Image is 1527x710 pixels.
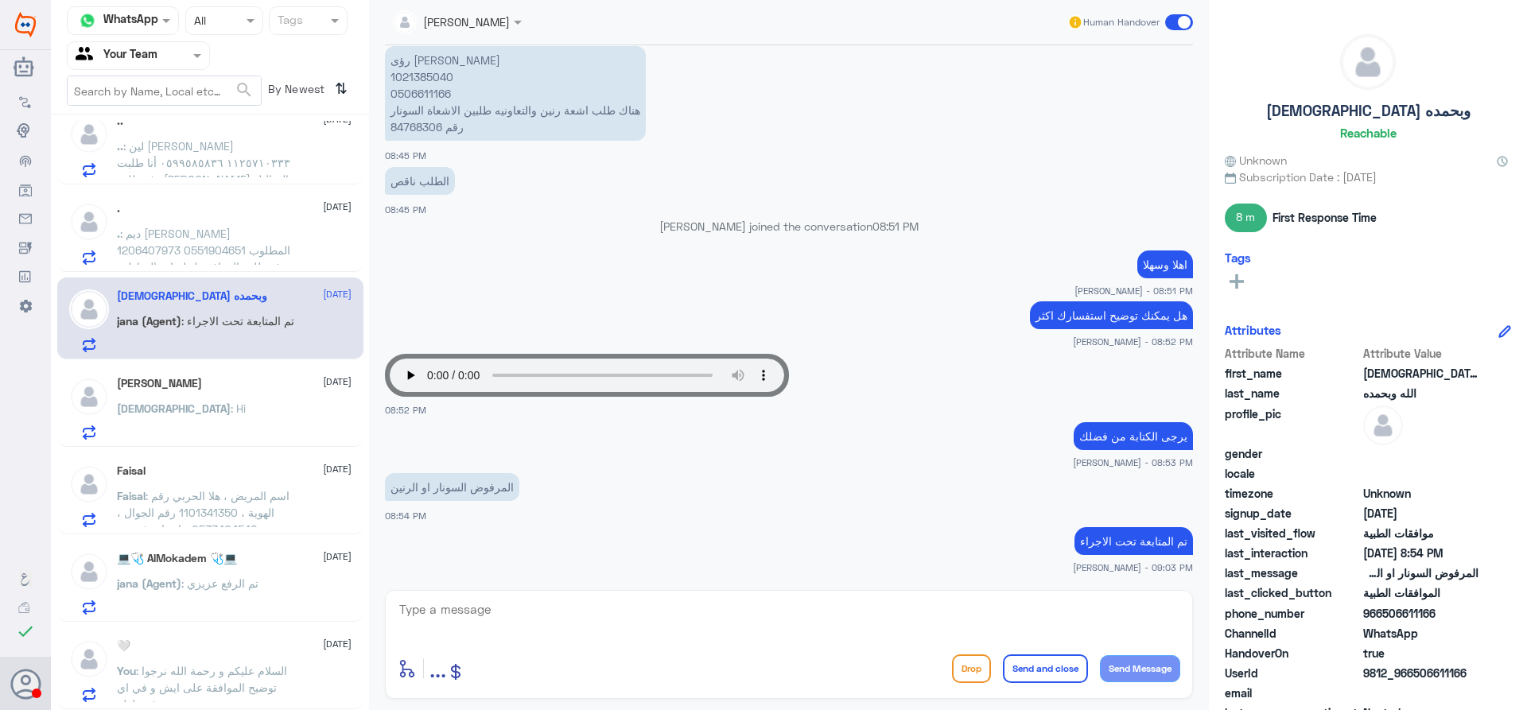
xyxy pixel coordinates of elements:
[1073,561,1193,574] span: [PERSON_NAME] - 09:03 PM
[117,139,123,153] span: ..
[385,150,426,161] span: 08:45 PM
[76,9,99,33] img: whatsapp.png
[1074,422,1193,450] p: 27/9/2025, 8:53 PM
[117,464,146,478] h5: Faisal
[1137,250,1193,278] p: 27/9/2025, 8:51 PM
[1363,405,1403,445] img: defaultAdmin.png
[1225,685,1360,701] span: email
[385,510,426,521] span: 08:54 PM
[1341,35,1395,89] img: defaultAdmin.png
[1363,545,1478,561] span: 2025-09-27T17:54:30.455Z
[1363,385,1478,402] span: الله وبحمده
[429,654,446,682] span: ...
[117,377,202,390] h5: Mohammed Salman
[323,374,352,389] span: [DATE]
[1225,665,1360,681] span: UserId
[952,654,991,683] button: Drop
[1363,685,1478,701] span: null
[323,462,352,476] span: [DATE]
[335,76,348,102] i: ⇅
[117,314,181,328] span: jana (Agent)
[117,289,267,303] h5: سبحان الله وبحمده
[385,218,1193,235] p: [PERSON_NAME] joined the conversation
[323,549,352,564] span: [DATE]
[117,639,130,653] h5: 🤍
[1073,456,1193,469] span: [PERSON_NAME] - 08:53 PM
[1225,485,1360,502] span: timezone
[117,202,120,215] h5: .
[1363,525,1478,541] span: موافقات الطبية
[1225,505,1360,522] span: signup_date
[385,354,789,397] audio: Your browser does not support the audio tag.
[1225,645,1360,662] span: HandoverOn
[15,12,36,37] img: Widebot Logo
[385,405,426,415] span: 08:52 PM
[1225,323,1281,337] h6: Attributes
[117,664,136,677] span: You
[275,11,303,32] div: Tags
[1225,385,1360,402] span: last_name
[117,139,290,303] span: : لين [PERSON_NAME] ١١٢٥٧١٠٣٣٣ ٠٥٩٩٥٨٥٨٣٦ أنا طلبت رفع طلب [PERSON_NAME] التحاليل المرفوضة و تم ق...
[429,650,446,686] button: ...
[1074,284,1193,297] span: [PERSON_NAME] - 08:51 PM
[117,114,123,128] h5: ..
[1363,605,1478,622] span: 966506611166
[69,202,109,242] img: defaultAdmin.png
[1363,665,1478,681] span: 9812_966506611166
[323,200,352,214] span: [DATE]
[385,167,455,195] p: 27/9/2025, 8:45 PM
[323,637,352,651] span: [DATE]
[1363,505,1478,522] span: 2025-01-13T18:36:37.941Z
[69,289,109,329] img: defaultAdmin.png
[117,489,146,502] span: Faisal
[68,76,261,105] input: Search by Name, Local etc…
[1074,527,1193,555] p: 27/9/2025, 9:03 PM
[117,576,181,590] span: jana (Agent)
[1225,565,1360,581] span: last_message
[1100,655,1180,682] button: Send Message
[1363,565,1478,581] span: المرفوض السونار او الرنين
[1272,209,1377,226] span: First Response Time
[231,402,246,415] span: : Hi
[1225,605,1360,622] span: phone_number
[262,76,328,107] span: By Newest
[1363,445,1478,462] span: null
[16,622,35,641] i: check
[1225,525,1360,541] span: last_visited_flow
[117,489,289,586] span: : اسم المريض ، هلا الحربي رقم الهوية ، 1101341350 رقم الجوال ، 0533404540 حاب اعرف عدد الجلسات ال...
[385,46,646,141] p: 27/9/2025, 8:45 PM
[69,377,109,417] img: defaultAdmin.png
[1363,645,1478,662] span: true
[1225,169,1511,185] span: Subscription Date : [DATE]
[1225,584,1360,601] span: last_clicked_button
[1266,102,1471,120] h5: [DEMOGRAPHIC_DATA] وبحمده
[1225,365,1360,382] span: first_name
[323,287,352,301] span: [DATE]
[1363,465,1478,482] span: null
[69,639,109,679] img: defaultAdmin.png
[1340,126,1397,140] h6: Reachable
[1225,405,1360,442] span: profile_pic
[1225,445,1360,462] span: gender
[385,473,519,501] p: 27/9/2025, 8:54 PM
[10,669,41,699] button: Avatar
[1083,15,1160,29] span: Human Handover
[1225,345,1360,362] span: Attribute Name
[1363,625,1478,642] span: 2
[1073,335,1193,348] span: [PERSON_NAME] - 08:52 PM
[1225,250,1251,265] h6: Tags
[1003,654,1088,683] button: Send and close
[117,402,231,415] span: [DEMOGRAPHIC_DATA]
[69,552,109,592] img: defaultAdmin.png
[235,77,254,103] button: search
[235,80,254,99] span: search
[117,227,292,390] span: : ديم [PERSON_NAME] 1206407973 0551904651 المطلوب رفع طلب الموافقه لجلسات التخاطب رقم الموافقه ال...
[1225,152,1287,169] span: Unknown
[181,314,294,328] span: : تم المتابعة تحت الاجراء
[1363,584,1478,601] span: الموافقات الطبية
[1225,545,1360,561] span: last_interaction
[1225,465,1360,482] span: locale
[872,219,919,233] span: 08:51 PM
[385,204,426,215] span: 08:45 PM
[117,552,237,565] h5: 💻🩺 AlMokadem 🩺💻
